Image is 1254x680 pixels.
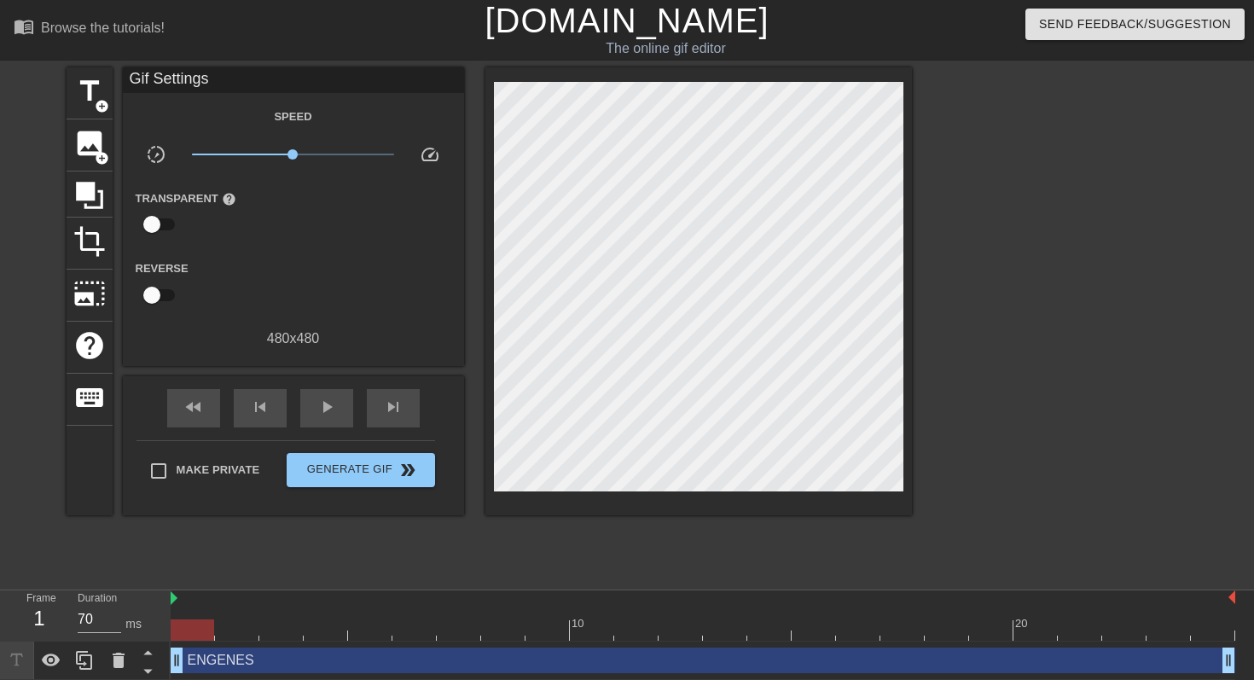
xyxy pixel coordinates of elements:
[485,2,769,39] a: [DOMAIN_NAME]
[123,328,464,349] div: 480 x 480
[14,16,34,37] span: menu_book
[274,108,311,125] label: Speed
[73,329,106,362] span: help
[168,652,185,669] span: drag_handle
[177,462,260,479] span: Make Private
[136,190,236,207] label: Transparent
[383,397,403,417] span: skip_next
[222,192,236,206] span: help
[125,615,142,633] div: ms
[78,594,117,604] label: Duration
[1025,9,1245,40] button: Send Feedback/Suggestion
[146,144,166,165] span: slow_motion_video
[73,75,106,108] span: title
[14,16,165,43] a: Browse the tutorials!
[136,260,189,277] label: Reverse
[73,277,106,310] span: photo_size_select_large
[14,590,65,640] div: Frame
[427,38,905,59] div: The online gif editor
[250,397,270,417] span: skip_previous
[572,615,587,632] div: 10
[41,20,165,35] div: Browse the tutorials!
[26,603,52,634] div: 1
[398,460,418,480] span: double_arrow
[1220,652,1237,669] span: drag_handle
[123,67,464,93] div: Gif Settings
[73,225,106,258] span: crop
[293,460,427,480] span: Generate Gif
[1039,14,1231,35] span: Send Feedback/Suggestion
[73,127,106,160] span: image
[95,151,109,166] span: add_circle
[316,397,337,417] span: play_arrow
[95,99,109,113] span: add_circle
[183,397,204,417] span: fast_rewind
[1015,615,1030,632] div: 20
[1228,590,1235,604] img: bound-end.png
[287,453,434,487] button: Generate Gif
[420,144,440,165] span: speed
[73,381,106,414] span: keyboard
